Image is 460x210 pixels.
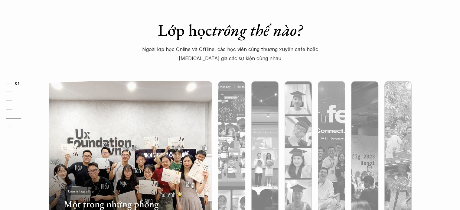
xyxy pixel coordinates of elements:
[125,20,336,40] h1: Lớp học
[138,45,322,63] p: Ngoài lớp học Online và Offline, các học viên cũng thường xuyên cafe hoặc [MEDICAL_DATA] gia các ...
[68,189,95,193] p: Learn together
[212,19,302,40] em: trông thế nào?
[15,81,19,85] strong: 01
[6,79,35,87] a: 01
